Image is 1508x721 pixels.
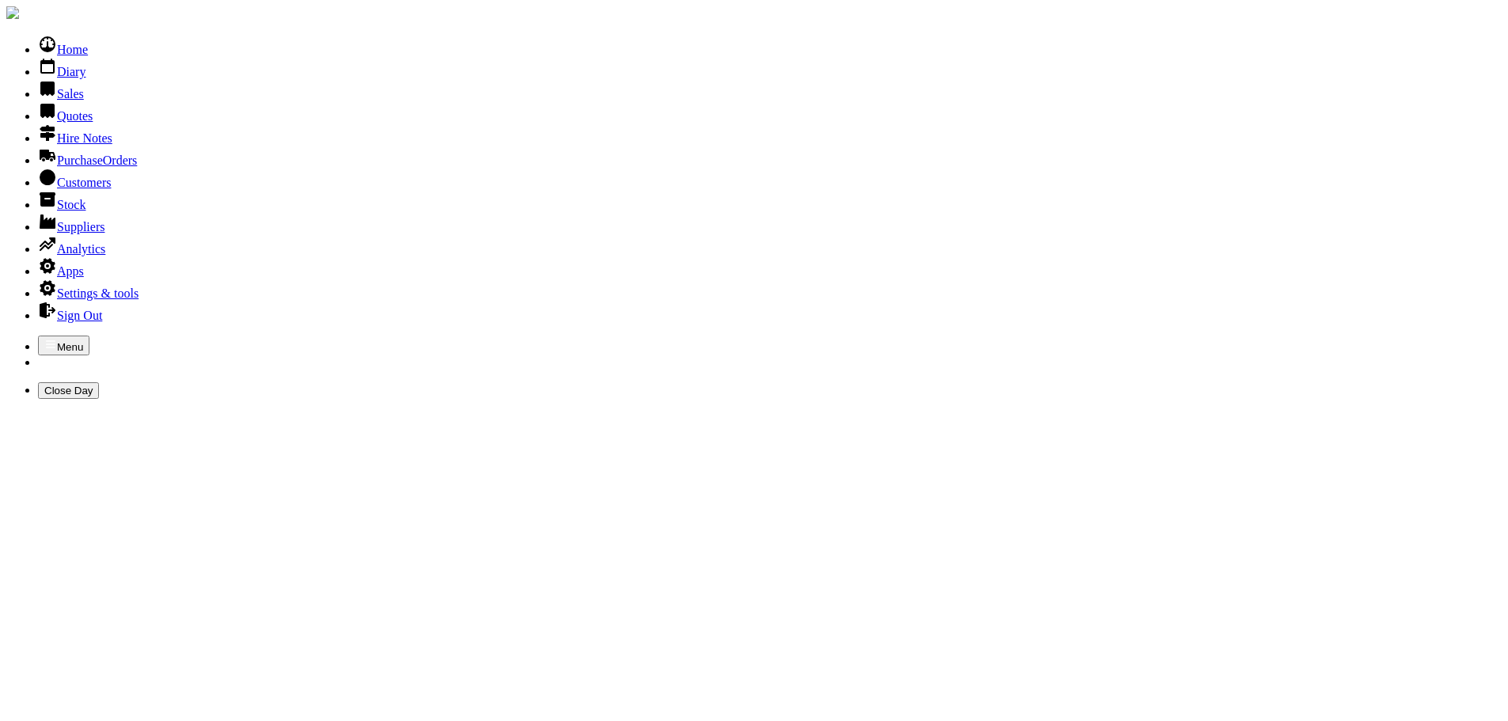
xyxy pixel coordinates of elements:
[38,131,112,145] a: Hire Notes
[38,190,1502,212] li: Stock
[38,287,139,300] a: Settings & tools
[38,87,84,101] a: Sales
[38,198,85,211] a: Stock
[38,109,93,123] a: Quotes
[38,309,102,322] a: Sign Out
[38,242,105,256] a: Analytics
[38,264,84,278] a: Apps
[38,123,1502,146] li: Hire Notes
[38,176,111,189] a: Customers
[38,79,1502,101] li: Sales
[38,43,88,56] a: Home
[38,154,137,167] a: PurchaseOrders
[38,212,1502,234] li: Suppliers
[38,220,104,233] a: Suppliers
[38,382,99,399] button: Close Day
[38,336,89,355] button: Menu
[38,65,85,78] a: Diary
[6,6,19,19] img: companylogo.jpg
